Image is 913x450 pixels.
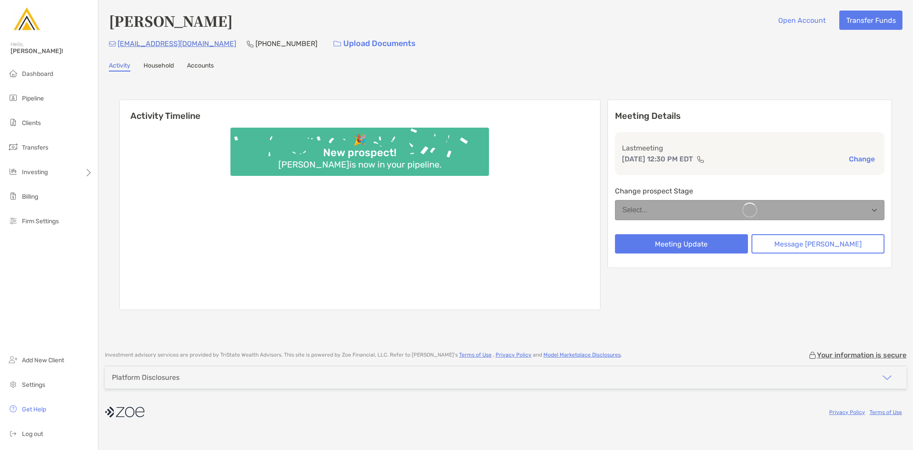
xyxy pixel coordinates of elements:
a: Terms of Use [459,352,492,358]
span: Log out [22,430,43,438]
img: Zoe Logo [11,4,42,35]
div: Platform Disclosures [112,373,180,382]
p: [DATE] 12:30 PM EDT [622,154,693,164]
p: Meeting Details [615,111,884,121]
span: Investing [22,168,48,176]
img: billing icon [8,191,18,201]
span: Dashboard [22,70,53,78]
img: logout icon [8,428,18,439]
span: Settings [22,381,45,389]
button: Transfer Funds [839,11,902,30]
a: Household [144,62,174,71]
img: transfers icon [8,142,18,152]
span: Billing [22,193,38,200]
img: icon arrow [882,372,892,383]
div: New prospect! [320,146,400,159]
p: Last meeting [622,143,877,154]
a: Privacy Policy [496,352,532,358]
img: communication type [697,156,705,163]
div: [PERSON_NAME] is now in your pipeline. [275,159,445,170]
img: dashboard icon [8,68,18,79]
span: Pipeline [22,95,44,102]
a: Terms of Use [870,409,902,415]
a: Activity [109,62,130,71]
span: Get Help [22,406,46,413]
a: Privacy Policy [829,409,865,415]
img: clients icon [8,117,18,128]
img: Email Icon [109,41,116,46]
img: investing icon [8,166,18,177]
span: Firm Settings [22,218,59,225]
a: Model Marketplace Disclosures [543,352,621,358]
p: Investment advisory services are provided by TriState Wealth Advisors . This site is powered by Z... [105,352,622,358]
a: Upload Documents [328,34,421,53]
span: Transfers [22,144,48,151]
a: Accounts [187,62,214,71]
button: Message [PERSON_NAME] [751,234,884,254]
p: [PHONE_NUMBER] [255,38,317,49]
img: get-help icon [8,404,18,414]
span: Add New Client [22,357,64,364]
img: Phone Icon [247,40,254,47]
button: Open Account [771,11,832,30]
p: Your information is secure [817,351,906,359]
span: [PERSON_NAME]! [11,47,93,55]
h4: [PERSON_NAME] [109,11,233,31]
button: Change [846,154,877,164]
img: firm-settings icon [8,215,18,226]
div: 🎉 [350,134,370,146]
img: add_new_client icon [8,354,18,365]
img: company logo [105,402,144,422]
h6: Activity Timeline [120,100,600,121]
img: settings icon [8,379,18,389]
span: Clients [22,119,41,127]
p: [EMAIL_ADDRESS][DOMAIN_NAME] [118,38,236,49]
img: pipeline icon [8,93,18,103]
button: Meeting Update [615,234,748,254]
img: button icon [334,41,341,47]
p: Change prospect Stage [615,186,884,196]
